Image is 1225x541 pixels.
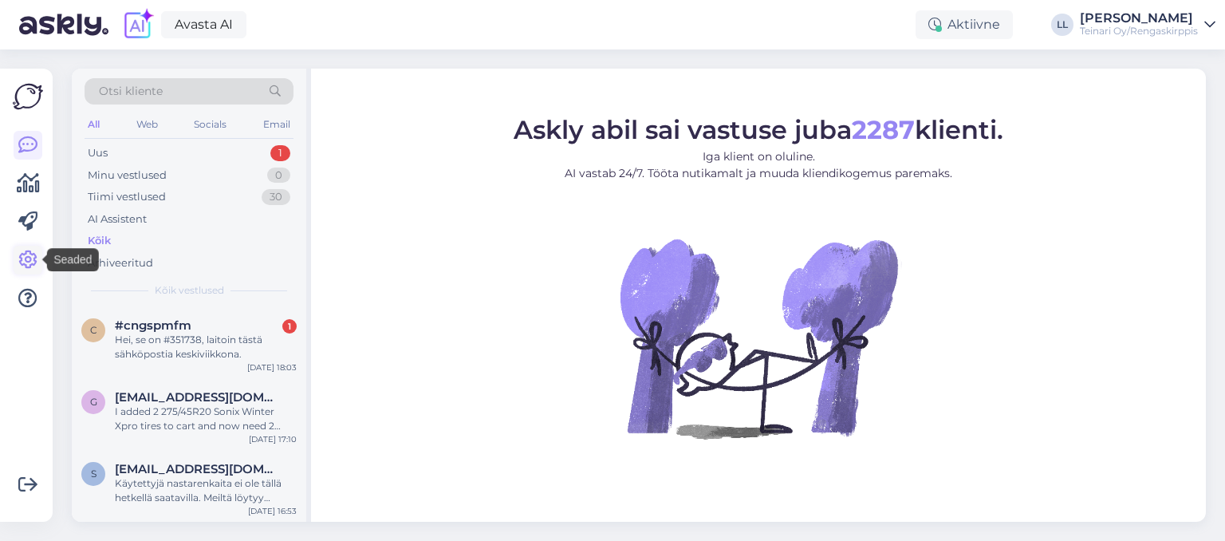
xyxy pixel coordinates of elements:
a: Avasta AI [161,11,246,38]
img: explore-ai [121,8,155,41]
span: g [90,396,97,408]
div: Minu vestlused [88,168,167,184]
p: Iga klient on oluline. AI vastab 24/7. Tööta nutikamalt ja muuda kliendikogemus paremaks. [514,148,1003,181]
span: s [91,468,97,480]
div: Aktiivne [916,10,1013,39]
div: Kõik [88,233,111,249]
div: Socials [191,114,230,135]
div: Email [260,114,293,135]
img: Askly Logo [13,81,43,112]
div: Web [133,114,161,135]
span: giaphongls191@gmail.com [115,390,281,405]
div: Uus [88,145,108,161]
span: shafqat392g4@gmail.com [115,462,281,476]
div: [DATE] 18:03 [247,361,297,373]
div: Teinari Oy/Rengaskirppis [1080,25,1198,38]
span: #cngspmfm [115,318,191,333]
div: LL [1051,14,1073,36]
div: Seaded [47,248,98,271]
div: Arhiveeritud [88,255,153,271]
div: [PERSON_NAME] [1080,12,1198,25]
span: c [90,324,97,336]
span: Otsi kliente [99,83,163,100]
div: AI Assistent [88,211,147,227]
span: Askly abil sai vastuse juba klienti. [514,113,1003,144]
span: Kõik vestlused [155,283,224,298]
div: 30 [262,189,290,205]
div: [DATE] 16:53 [248,505,297,517]
div: I added 2 275/45R20 Sonix Winter Xpro tires to cart and now need 2 more 255/45/r20 tires [115,405,297,433]
div: Käytettyjä nastarenkaita ei ole tällä hetkellä saatavilla. Meiltä löytyy kuitenkin kitkarenkaat: ... [115,476,297,505]
b: 2287 [852,113,915,144]
div: Hei, se on #351738, laitoin tästä sähköpostia keskiviikkona. [115,333,297,361]
div: 0 [267,168,290,184]
div: 1 [282,319,297,334]
div: [DATE] 17:10 [249,433,297,445]
div: 1 [270,145,290,161]
div: Tiimi vestlused [88,189,166,205]
img: No Chat active [615,194,902,481]
a: [PERSON_NAME]Teinari Oy/Rengaskirppis [1080,12,1215,38]
div: All [85,114,103,135]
